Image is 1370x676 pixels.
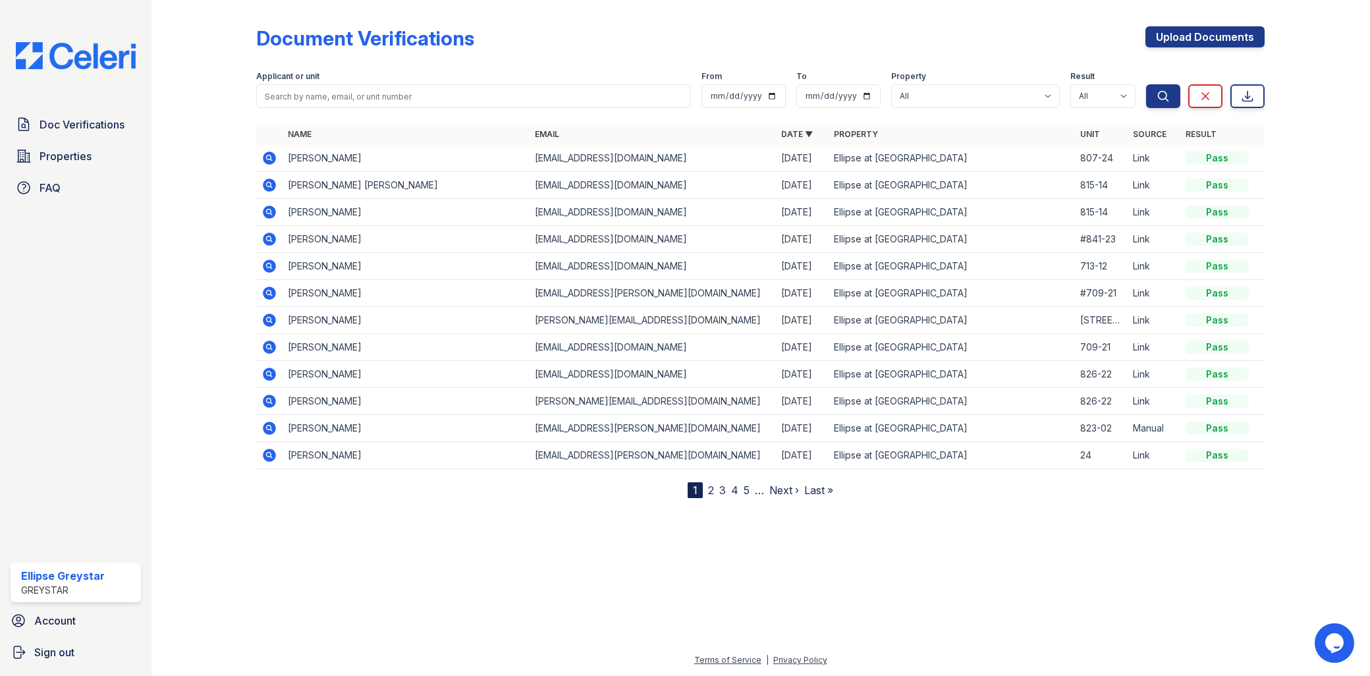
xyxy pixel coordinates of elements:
[283,442,529,469] td: [PERSON_NAME]
[744,484,750,497] a: 5
[701,71,722,82] label: From
[694,655,761,665] a: Terms of Service
[530,172,776,199] td: [EMAIL_ADDRESS][DOMAIN_NAME]
[530,307,776,334] td: [PERSON_NAME][EMAIL_ADDRESS][DOMAIN_NAME]
[1128,334,1180,361] td: Link
[829,442,1075,469] td: Ellipse at [GEOGRAPHIC_DATA]
[40,117,124,132] span: Doc Verifications
[1315,623,1357,663] iframe: chat widget
[773,655,827,665] a: Privacy Policy
[776,145,829,172] td: [DATE]
[1128,145,1180,172] td: Link
[1133,129,1166,139] a: Source
[1128,280,1180,307] td: Link
[283,172,529,199] td: [PERSON_NAME] [PERSON_NAME]
[530,253,776,280] td: [EMAIL_ADDRESS][DOMAIN_NAME]
[5,639,146,665] a: Sign out
[776,226,829,253] td: [DATE]
[1186,449,1249,462] div: Pass
[40,180,61,196] span: FAQ
[288,129,312,139] a: Name
[829,415,1075,442] td: Ellipse at [GEOGRAPHIC_DATA]
[1075,172,1128,199] td: 815-14
[530,226,776,253] td: [EMAIL_ADDRESS][DOMAIN_NAME]
[1186,152,1249,165] div: Pass
[283,253,529,280] td: [PERSON_NAME]
[796,71,807,82] label: To
[1186,233,1249,246] div: Pass
[1075,199,1128,226] td: 815-14
[829,307,1075,334] td: Ellipse at [GEOGRAPHIC_DATA]
[1075,334,1128,361] td: 709-21
[1075,388,1128,415] td: 826-22
[1128,199,1180,226] td: Link
[530,199,776,226] td: [EMAIL_ADDRESS][DOMAIN_NAME]
[1075,442,1128,469] td: 24
[530,415,776,442] td: [EMAIL_ADDRESS][PERSON_NAME][DOMAIN_NAME]
[1128,253,1180,280] td: Link
[688,482,703,498] div: 1
[1128,307,1180,334] td: Link
[1186,129,1217,139] a: Result
[776,415,829,442] td: [DATE]
[1075,253,1128,280] td: 713-12
[1075,415,1128,442] td: 823-02
[256,84,691,108] input: Search by name, email, or unit number
[829,226,1075,253] td: Ellipse at [GEOGRAPHIC_DATA]
[530,442,776,469] td: [EMAIL_ADDRESS][PERSON_NAME][DOMAIN_NAME]
[829,172,1075,199] td: Ellipse at [GEOGRAPHIC_DATA]
[1186,314,1249,327] div: Pass
[769,484,799,497] a: Next ›
[256,71,319,82] label: Applicant or unit
[1128,361,1180,388] td: Link
[1128,172,1180,199] td: Link
[776,307,829,334] td: [DATE]
[1075,361,1128,388] td: 826-22
[5,607,146,634] a: Account
[283,226,529,253] td: [PERSON_NAME]
[1186,422,1249,435] div: Pass
[34,644,74,660] span: Sign out
[1128,226,1180,253] td: Link
[829,334,1075,361] td: Ellipse at [GEOGRAPHIC_DATA]
[256,26,474,50] div: Document Verifications
[766,655,769,665] div: |
[283,307,529,334] td: [PERSON_NAME]
[1186,341,1249,354] div: Pass
[1128,388,1180,415] td: Link
[829,361,1075,388] td: Ellipse at [GEOGRAPHIC_DATA]
[1128,415,1180,442] td: Manual
[776,253,829,280] td: [DATE]
[1186,395,1249,408] div: Pass
[283,280,529,307] td: [PERSON_NAME]
[283,334,529,361] td: [PERSON_NAME]
[1128,442,1180,469] td: Link
[11,143,141,169] a: Properties
[21,584,105,597] div: Greystar
[1075,280,1128,307] td: #709-21
[1080,129,1100,139] a: Unit
[530,388,776,415] td: [PERSON_NAME][EMAIL_ADDRESS][DOMAIN_NAME]
[21,568,105,584] div: Ellipse Greystar
[530,145,776,172] td: [EMAIL_ADDRESS][DOMAIN_NAME]
[1186,206,1249,219] div: Pass
[829,145,1075,172] td: Ellipse at [GEOGRAPHIC_DATA]
[804,484,833,497] a: Last »
[530,334,776,361] td: [EMAIL_ADDRESS][DOMAIN_NAME]
[1186,368,1249,381] div: Pass
[776,199,829,226] td: [DATE]
[535,129,559,139] a: Email
[40,148,92,164] span: Properties
[829,280,1075,307] td: Ellipse at [GEOGRAPHIC_DATA]
[719,484,726,497] a: 3
[776,280,829,307] td: [DATE]
[755,482,764,498] span: …
[1075,226,1128,253] td: #841-23
[283,199,529,226] td: [PERSON_NAME]
[776,388,829,415] td: [DATE]
[708,484,714,497] a: 2
[1186,287,1249,300] div: Pass
[891,71,926,82] label: Property
[283,361,529,388] td: [PERSON_NAME]
[834,129,878,139] a: Property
